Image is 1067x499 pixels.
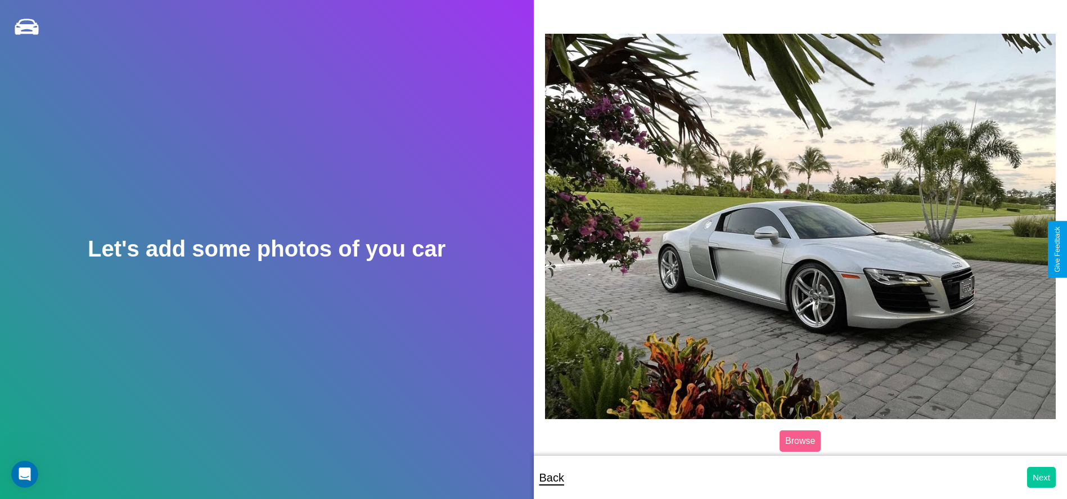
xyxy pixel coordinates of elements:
[88,236,445,262] h2: Let's add some photos of you car
[1027,467,1056,488] button: Next
[780,430,821,452] label: Browse
[545,34,1056,419] img: posted
[539,467,564,488] p: Back
[1054,227,1061,272] div: Give Feedback
[11,461,38,488] iframe: Intercom live chat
